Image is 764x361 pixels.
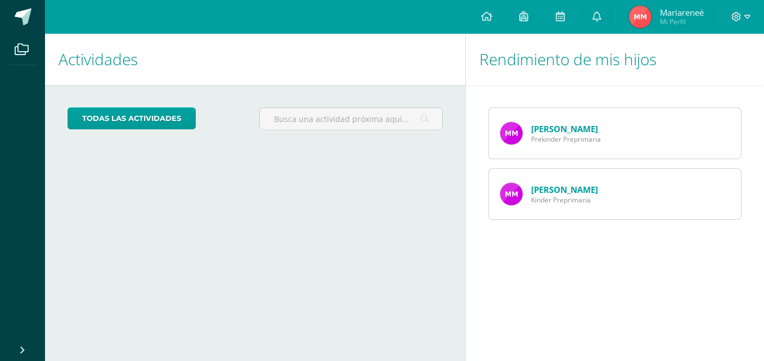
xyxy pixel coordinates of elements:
[531,134,601,144] span: Prekinder Preprimaria
[479,34,750,85] h1: Rendimiento de mis hijos
[500,183,523,205] img: 3699554e1268da365dbc150c4fa0c536.png
[500,122,523,145] img: 48fa860cfda504a656be14459ee9caa4.png
[531,184,598,195] a: [PERSON_NAME]
[531,123,598,134] a: [PERSON_NAME]
[260,108,442,130] input: Busca una actividad próxima aquí...
[660,7,704,18] span: Mariareneé
[59,34,452,85] h1: Actividades
[531,195,598,205] span: Kinder Preprimaria
[660,17,704,26] span: Mi Perfil
[629,6,651,28] img: 233e08aaa7c7aaf9dfa023bf3df9e7f9.png
[68,107,196,129] a: todas las Actividades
